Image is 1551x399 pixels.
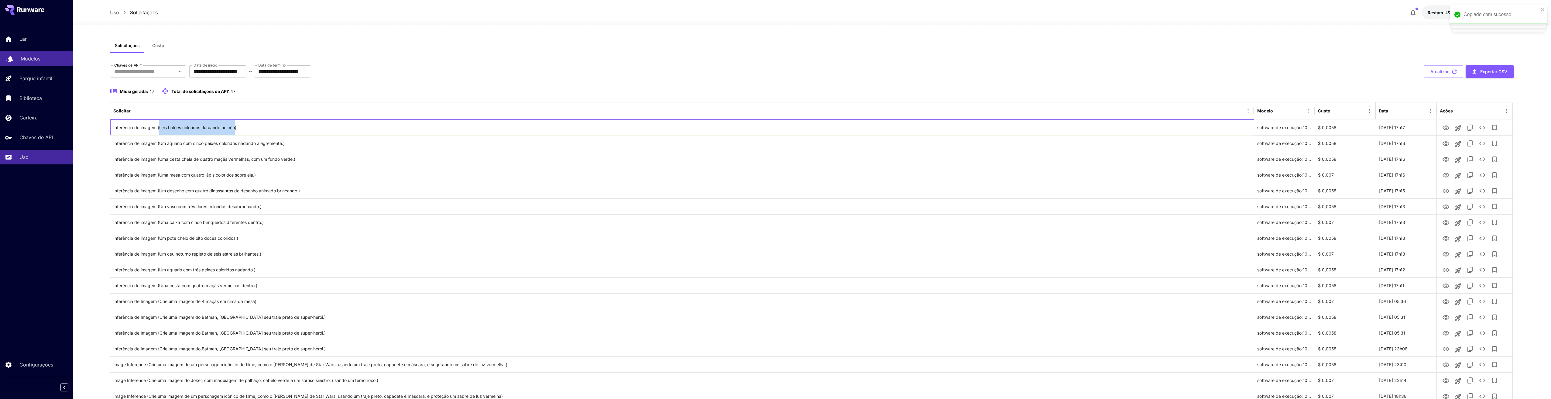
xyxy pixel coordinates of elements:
[1476,264,1488,276] button: Ver detalhes
[1379,283,1404,288] font: [DATE] 17h11
[1379,346,1408,351] font: [DATE] 23h08
[1318,125,1337,130] font: $ 0,0058
[1254,356,1315,372] div: software de execução:108@1
[113,120,1251,135] div: Clique para copiar o prompt
[1476,201,1488,213] button: Ver detalhes
[1476,343,1488,355] button: Ver detalhes
[1430,69,1449,74] font: Atualizar
[1488,264,1501,276] button: Adicionar à biblioteca
[1254,246,1315,262] div: software de execução:108@1
[130,9,158,15] font: Solicitações
[1488,185,1501,197] button: Adicionar à biblioteca
[21,56,40,62] font: Modelos
[1476,153,1488,165] button: Ver detalhes
[1376,230,1436,246] div: 30 de setembro de 2025, 17h13
[1315,198,1376,214] div: $ 0,0058
[1488,122,1501,134] button: Adicionar à biblioteca
[113,220,264,225] font: Inferência de imagem (Uma caixa com cinco brinquedos diferentes dentro.)
[1376,167,1436,183] div: 30 de setembro de 2025, 17h16
[1488,232,1501,244] button: Adicionar à biblioteca
[1541,7,1545,12] button: fechar
[1476,169,1488,181] button: Ver detalhes
[1318,157,1337,162] font: $ 0,0058
[1254,151,1315,167] div: software de execução:108@1
[1315,341,1376,356] div: $ 0,0058
[113,172,256,177] font: Inferência de imagem (Uma mesa com quatro lápis coloridos sobre ela.)
[1452,122,1464,134] button: Lançamento no playground
[1488,137,1501,150] button: Adicionar à biblioteca
[1315,151,1376,167] div: $ 0,0058
[1452,217,1464,229] button: Lançamento no playground
[1254,135,1315,151] div: software de execução:108@1
[1254,214,1315,230] div: software de execução:108@1
[258,63,286,67] font: Data de término
[1318,267,1337,272] font: $ 0,0058
[113,157,295,162] font: Inferência de imagem (Uma cesta cheia de quatro maçãs vermelhas, com um fundo verde.)
[1315,293,1376,309] div: $ 0,007
[1254,293,1315,309] div: software de execução:108@1
[1464,122,1476,134] button: Copiar TaskUUID
[1376,183,1436,198] div: 30 de setembro de 2025, 17h15
[113,125,238,130] font: Inferência de imagem (seis balões coloridos flutuando no céu).
[1464,280,1476,292] button: Copiar TaskUUID
[1440,184,1452,197] button: Visualizar
[1318,172,1334,177] font: $ 0,007
[113,183,1251,198] div: Clique para copiar o prompt
[1379,378,1406,383] font: [DATE] 22h14
[171,89,229,94] font: Total de solicitações de API:
[1379,220,1405,225] font: [DATE] 17h13
[1257,299,1316,304] font: software de execução:108@1
[1257,251,1316,256] font: software de execução:108@1
[113,325,1251,341] div: Clique para copiar o prompt
[1365,107,1374,115] button: Menu
[1376,246,1436,262] div: 30 de setembro de 2025, 17h13
[1452,312,1464,324] button: Lançamento no playground
[1452,185,1464,198] button: Lançamento no playground
[1476,248,1488,260] button: Ver detalhes
[113,330,326,335] font: Inferência de Imagem (Crie uma imagem do Batman, [GEOGRAPHIC_DATA] seu traje preto de super-herói.)
[113,141,285,146] font: Inferência de imagem (Um aquário com cinco peixes coloridos nadando alegremente.)
[1254,325,1315,341] div: software de execução:108@1
[1488,248,1501,260] button: Adicionar à biblioteca
[1452,280,1464,292] button: Lançamento no playground
[1480,69,1507,74] font: Exportar CSV
[113,315,326,320] font: Inferência de Imagem (Crie uma imagem do Batman, [GEOGRAPHIC_DATA] seu traje preto de super-herói.)
[1476,359,1488,371] button: Ver detalhes
[149,89,154,94] font: 47
[1476,327,1488,339] button: Ver detalhes
[1452,343,1464,356] button: Lançamento no playground
[1452,375,1464,387] button: Lançamento no playground
[1318,220,1334,225] font: $ 0,007
[1488,311,1501,323] button: Adicionar à biblioteca
[1376,341,1436,356] div: 29 de setembro de 2025, 23h08
[249,68,252,74] font: ~
[1318,346,1337,351] font: $ 0,0058
[1488,169,1501,181] button: Adicionar à biblioteca
[110,9,158,16] nav: migalhas de pão
[1440,200,1452,213] button: Visualizar
[1376,135,1436,151] div: 30 de setembro de 2025, 17h16
[1440,248,1452,260] button: Visualizar
[1376,214,1436,230] div: 30 de setembro de 2025, 17h13
[1257,220,1316,225] font: software de execução:108@1
[1464,169,1476,181] button: Copiar TaskUUID
[1379,330,1405,335] font: [DATE] 05:31
[1315,230,1376,246] div: $ 0,0058
[1254,183,1315,198] div: software de execução:108@1
[1318,283,1337,288] font: $ 0,0058
[1315,262,1376,277] div: $ 0,0058
[113,299,256,304] font: Inferência de Imagem (Crie uma imagem de 4 maças em cima da mesa)
[1254,198,1315,214] div: software de execução:108@1
[1428,10,1463,15] font: Restam US$ 1,85
[19,95,42,101] font: Biblioteca
[1466,65,1514,78] button: Exportar CSV
[1440,295,1452,308] button: Visualizar
[1464,327,1476,339] button: Copiar TaskUUID
[1476,122,1488,134] button: Ver detalhes
[1488,201,1501,213] button: Adicionar à biblioteca
[230,89,235,94] font: 47
[1440,153,1452,165] button: Visualizar
[1488,343,1501,355] button: Adicionar à biblioteca
[1452,154,1464,166] button: Lançamento no playground
[1379,172,1405,177] font: [DATE] 17h16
